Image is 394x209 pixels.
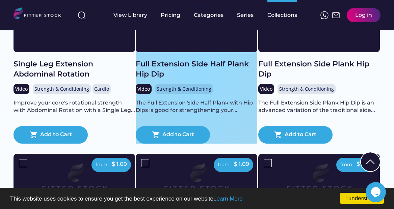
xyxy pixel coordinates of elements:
img: Frame%2051.svg [332,11,340,19]
div: Categories [194,11,224,19]
img: LOGO.svg [14,7,67,21]
img: Frame%2079%20%281%29.svg [270,154,368,208]
a: I understand! [340,193,384,204]
img: Frame%2079%20%281%29.svg [148,154,245,208]
div: Strength & Conditioning [279,86,334,92]
div: Video [137,86,150,92]
div: Strength & Conditioning [157,86,211,92]
button: shopping_cart [274,131,282,139]
div: Video [260,86,272,92]
div: from [340,161,352,168]
div: fvck [194,3,203,10]
button: shopping_cart [152,131,160,139]
div: Video [15,86,28,92]
img: meteor-icons_whatsapp%20%281%29.svg [320,11,329,19]
div: Add to Cart [40,131,72,139]
div: Improve your core's rotational strength with Abdominal Rotation with a Single Leg... [14,99,135,114]
div: The Full Extension Side Plank Hip Dip is an advanced variation of the traditional side... [258,99,380,114]
div: Series [237,11,254,19]
img: search-normal%203.svg [78,11,86,19]
img: Rectangle%205126%20%281%29.svg [19,159,27,167]
div: from [218,161,230,168]
div: Pricing [161,11,180,19]
img: Rectangle%205126%20%281%29.svg [141,159,149,167]
div: $ 1.09 [112,160,127,168]
iframe: chat widget [366,182,387,202]
button: shopping_cart [30,131,38,139]
div: Add to Cart [162,131,194,139]
div: Single Leg Extension Abdominal Rotation [14,59,135,80]
div: The Full Extension Side Half Plank with Hip Dips is good for strengthening your... [136,99,257,114]
div: Strength & Conditioning [34,86,89,92]
div: Add to Cart [285,131,316,139]
div: Log in [355,11,372,19]
img: Rectangle%205126%20%281%29.svg [264,159,272,167]
div: from [96,161,107,168]
p: This website uses cookies to ensure you get the best experience on our website [10,196,384,202]
div: $ 1.09 [234,160,249,168]
img: Group%201000002322%20%281%29.svg [361,152,380,171]
div: Full Extension Side Plank Hip Dip [258,59,380,80]
div: Full Extension Side Half Plank Hip Dip [136,59,257,80]
div: Collections [267,11,297,19]
div: View Library [113,11,147,19]
a: Learn More [213,196,243,202]
div: Cardio [94,86,109,92]
div: $ 1.09 [357,160,372,168]
img: Frame%2079%20%281%29.svg [26,154,123,208]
